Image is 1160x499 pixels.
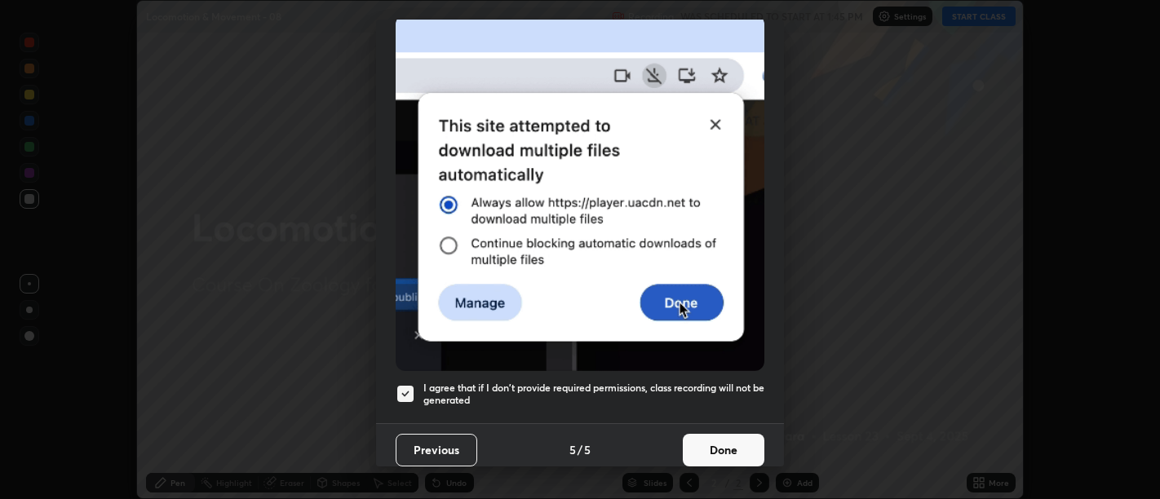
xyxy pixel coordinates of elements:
img: downloads-permission-blocked.gif [396,15,764,371]
button: Done [683,434,764,466]
button: Previous [396,434,477,466]
h5: I agree that if I don't provide required permissions, class recording will not be generated [423,382,764,407]
h4: 5 [584,441,591,458]
h4: 5 [569,441,576,458]
h4: / [578,441,582,458]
